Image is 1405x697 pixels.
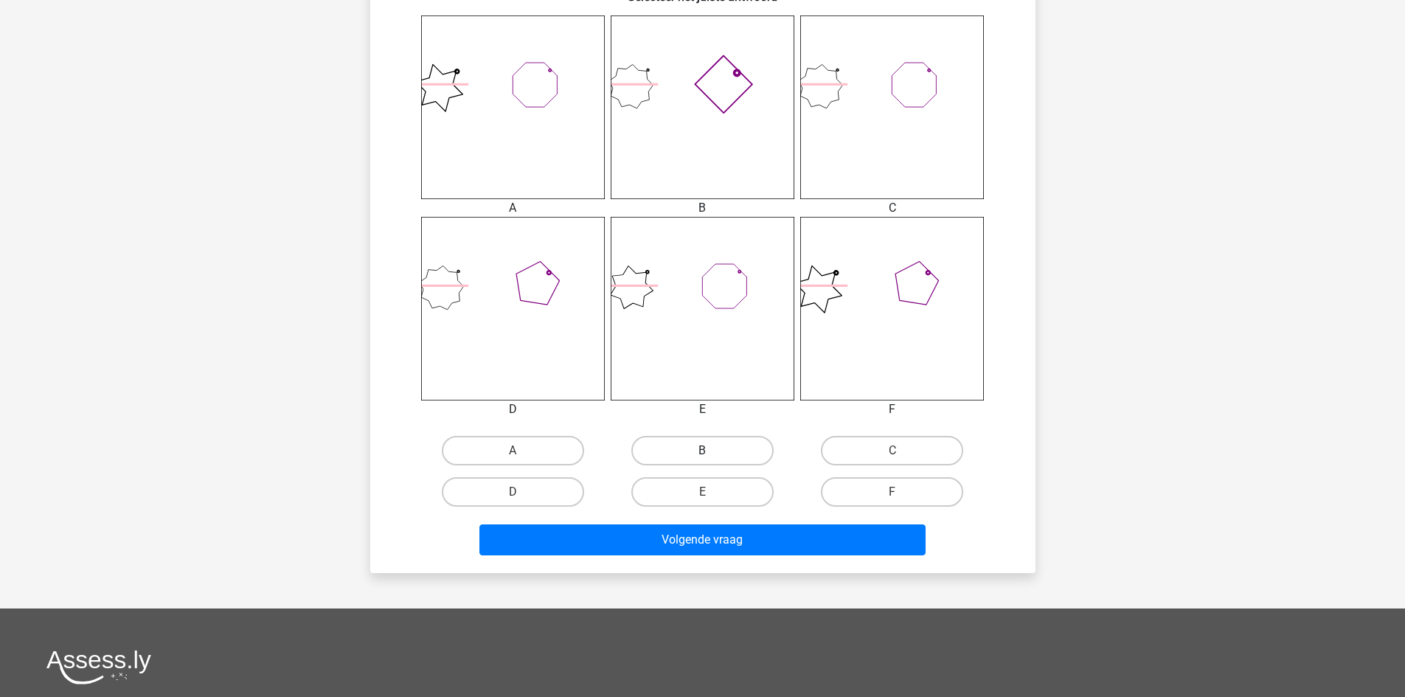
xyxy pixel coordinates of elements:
[821,477,963,507] label: F
[789,400,995,418] div: F
[789,199,995,217] div: C
[410,199,616,217] div: A
[442,436,584,465] label: A
[600,400,805,418] div: E
[46,650,151,684] img: Assessly logo
[631,477,774,507] label: E
[821,436,963,465] label: C
[631,436,774,465] label: B
[600,199,805,217] div: B
[442,477,584,507] label: D
[410,400,616,418] div: D
[479,524,926,555] button: Volgende vraag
